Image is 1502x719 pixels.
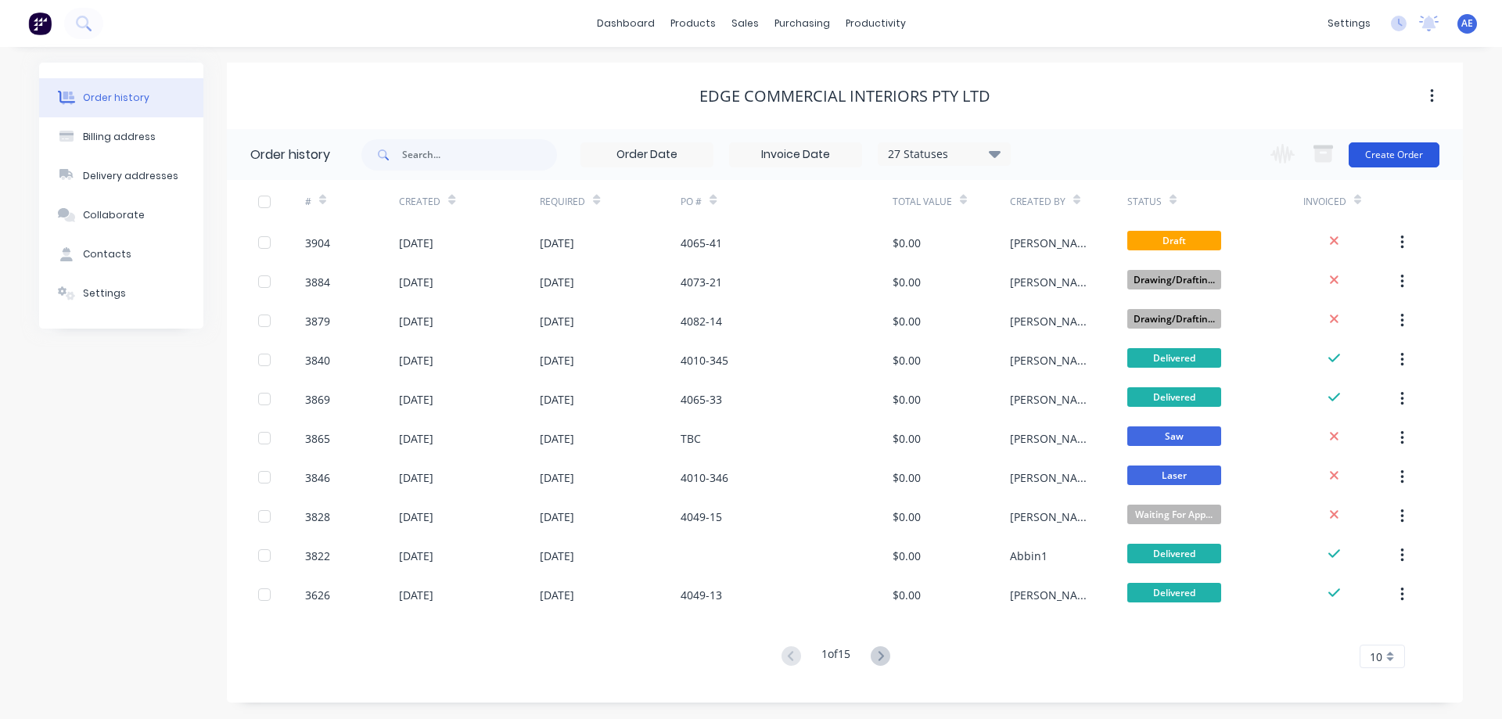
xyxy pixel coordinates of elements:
[893,469,921,486] div: $0.00
[399,195,440,209] div: Created
[1010,235,1096,251] div: [PERSON_NAME]
[1127,270,1221,289] span: Drawing/Draftin...
[39,196,203,235] button: Collaborate
[399,235,433,251] div: [DATE]
[399,313,433,329] div: [DATE]
[39,156,203,196] button: Delivery addresses
[1461,16,1473,31] span: AE
[1010,274,1096,290] div: [PERSON_NAME]
[1010,587,1096,603] div: [PERSON_NAME]
[540,180,681,223] div: Required
[681,235,722,251] div: 4065-41
[893,430,921,447] div: $0.00
[699,87,990,106] div: Edge Commercial Interiors Pty Ltd
[1320,12,1378,35] div: settings
[681,180,892,223] div: PO #
[663,12,724,35] div: products
[250,146,330,164] div: Order history
[305,548,330,564] div: 3822
[305,352,330,368] div: 3840
[399,548,433,564] div: [DATE]
[1127,195,1162,209] div: Status
[1127,544,1221,563] span: Delivered
[1010,391,1096,408] div: [PERSON_NAME]
[1349,142,1439,167] button: Create Order
[1010,469,1096,486] div: [PERSON_NAME]
[893,180,1010,223] div: Total Value
[399,469,433,486] div: [DATE]
[83,286,126,300] div: Settings
[893,548,921,564] div: $0.00
[83,169,178,183] div: Delivery addresses
[681,274,722,290] div: 4073-21
[305,391,330,408] div: 3869
[540,235,574,251] div: [DATE]
[1370,649,1382,665] span: 10
[893,274,921,290] div: $0.00
[1127,180,1303,223] div: Status
[767,12,838,35] div: purchasing
[681,469,728,486] div: 4010-346
[305,235,330,251] div: 3904
[589,12,663,35] a: dashboard
[540,469,574,486] div: [DATE]
[879,146,1010,163] div: 27 Statuses
[305,180,399,223] div: #
[399,274,433,290] div: [DATE]
[540,430,574,447] div: [DATE]
[730,143,861,167] input: Invoice Date
[1127,387,1221,407] span: Delivered
[540,548,574,564] div: [DATE]
[305,587,330,603] div: 3626
[1127,231,1221,250] span: Draft
[681,430,701,447] div: TBC
[1010,430,1096,447] div: [PERSON_NAME]
[681,195,702,209] div: PO #
[724,12,767,35] div: sales
[893,235,921,251] div: $0.00
[305,430,330,447] div: 3865
[893,509,921,525] div: $0.00
[399,352,433,368] div: [DATE]
[1010,180,1127,223] div: Created By
[681,313,722,329] div: 4082-14
[305,313,330,329] div: 3879
[305,274,330,290] div: 3884
[821,645,850,668] div: 1 of 15
[1303,195,1346,209] div: Invoiced
[1127,309,1221,329] span: Drawing/Draftin...
[681,352,728,368] div: 4010-345
[1127,426,1221,446] span: Saw
[305,469,330,486] div: 3846
[1127,583,1221,602] span: Delivered
[39,78,203,117] button: Order history
[305,195,311,209] div: #
[83,130,156,144] div: Billing address
[399,391,433,408] div: [DATE]
[39,274,203,313] button: Settings
[540,352,574,368] div: [DATE]
[1010,313,1096,329] div: [PERSON_NAME]
[83,247,131,261] div: Contacts
[893,587,921,603] div: $0.00
[893,195,952,209] div: Total Value
[893,313,921,329] div: $0.00
[39,235,203,274] button: Contacts
[540,509,574,525] div: [DATE]
[83,91,149,105] div: Order history
[540,313,574,329] div: [DATE]
[399,180,540,223] div: Created
[399,587,433,603] div: [DATE]
[893,391,921,408] div: $0.00
[540,587,574,603] div: [DATE]
[402,139,557,171] input: Search...
[1127,348,1221,368] span: Delivered
[681,587,722,603] div: 4049-13
[838,12,914,35] div: productivity
[1303,180,1397,223] div: Invoiced
[399,509,433,525] div: [DATE]
[540,195,585,209] div: Required
[399,430,433,447] div: [DATE]
[1010,352,1096,368] div: [PERSON_NAME]
[893,352,921,368] div: $0.00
